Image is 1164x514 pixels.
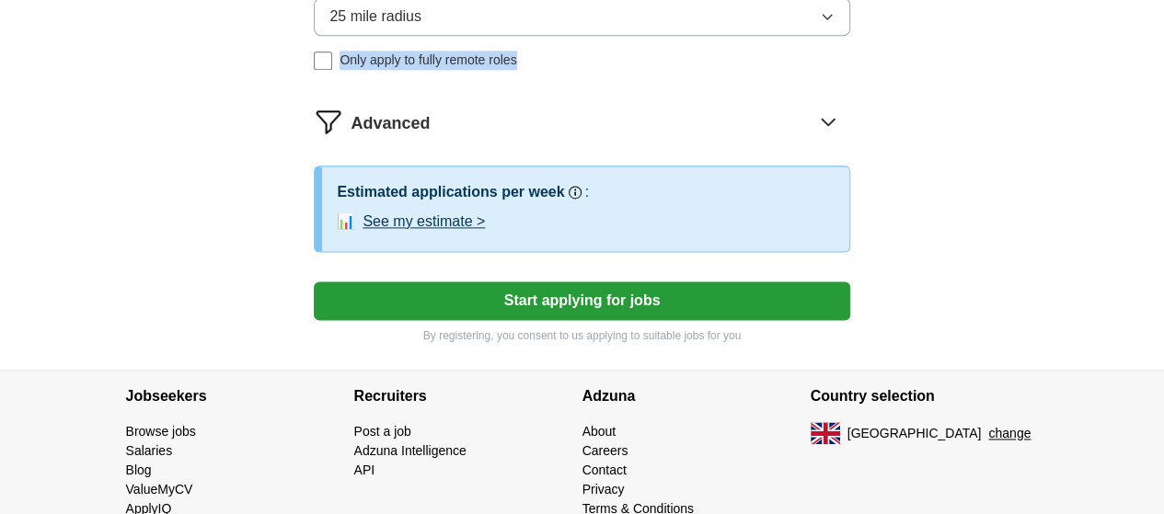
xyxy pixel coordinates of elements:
h4: Country selection [811,371,1039,422]
img: UK flag [811,422,840,444]
a: Browse jobs [126,424,196,439]
button: See my estimate > [363,211,485,233]
a: Adzuna Intelligence [354,443,467,458]
a: Privacy [582,482,625,497]
a: Post a job [354,424,411,439]
a: Careers [582,443,628,458]
span: 25 mile radius [329,6,421,28]
span: Only apply to fully remote roles [340,51,516,70]
img: filter [314,107,343,136]
span: [GEOGRAPHIC_DATA] [847,424,982,443]
a: Salaries [126,443,173,458]
input: Only apply to fully remote roles [314,51,332,70]
h3: Estimated applications per week [337,181,564,203]
h3: : [585,181,589,203]
a: ValueMyCV [126,482,193,497]
button: Start applying for jobs [314,281,849,320]
a: API [354,463,375,477]
p: By registering, you consent to us applying to suitable jobs for you [314,327,849,344]
a: Contact [582,463,627,477]
span: 📊 [337,211,355,233]
span: Advanced [351,111,430,136]
a: About [582,424,617,439]
a: Blog [126,463,152,477]
button: change [988,424,1031,443]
